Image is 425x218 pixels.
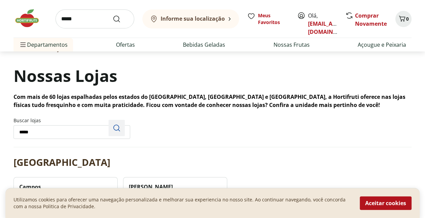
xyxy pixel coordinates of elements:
a: Comprar Novamente [355,12,387,27]
a: Bebidas Geladas [183,41,225,49]
h1: Nossas Lojas [14,64,117,87]
h2: Campos [19,183,41,191]
button: Menu [19,37,27,53]
b: Informe sua localização [161,15,225,22]
img: Hortifruti [14,8,47,28]
span: 0 [406,16,409,22]
span: Departamentos [19,37,68,53]
span: Olá, [308,12,338,36]
input: Buscar lojasPesquisar [14,125,130,139]
button: Aceitar cookies [360,196,411,210]
a: Nossas Frutas [274,41,310,49]
p: Utilizamos cookies para oferecer uma navegação personalizada e melhorar sua experiencia no nosso ... [14,196,352,210]
a: Açougue e Peixaria [358,41,406,49]
button: Carrinho [395,11,411,27]
button: Pesquisar [109,120,125,136]
button: Informe sua localização [142,9,239,28]
input: search [55,9,134,28]
a: Ofertas [116,41,135,49]
h2: [PERSON_NAME] [129,183,173,191]
label: Buscar lojas [14,117,130,139]
h2: [GEOGRAPHIC_DATA] [14,155,110,169]
button: Submit Search [113,15,129,23]
p: Com mais de 60 lojas espalhadas pelos estados do [GEOGRAPHIC_DATA], [GEOGRAPHIC_DATA] e [GEOGRAPH... [14,93,411,109]
a: Meus Favoritos [247,12,289,26]
a: [EMAIL_ADDRESS][DOMAIN_NAME] [308,20,355,36]
span: Meus Favoritos [258,12,289,26]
